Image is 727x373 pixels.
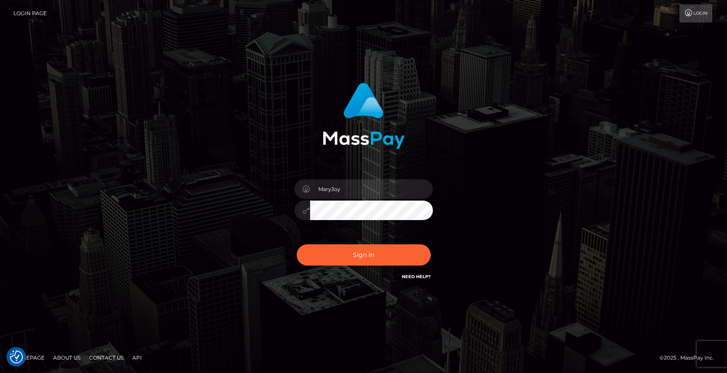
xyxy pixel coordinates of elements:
img: MassPay Login [323,83,405,149]
button: Consent Preferences [10,350,23,363]
a: Homepage [10,351,48,364]
img: Revisit consent button [10,350,23,363]
a: Login Page [13,4,47,23]
input: Username... [310,179,433,199]
a: Login [679,4,712,23]
a: Contact Us [86,351,127,364]
div: © 2025 , MassPay Inc. [660,353,721,363]
button: Sign in [297,244,431,266]
a: API [129,351,145,364]
a: Need Help? [402,274,431,279]
a: About Us [50,351,84,364]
